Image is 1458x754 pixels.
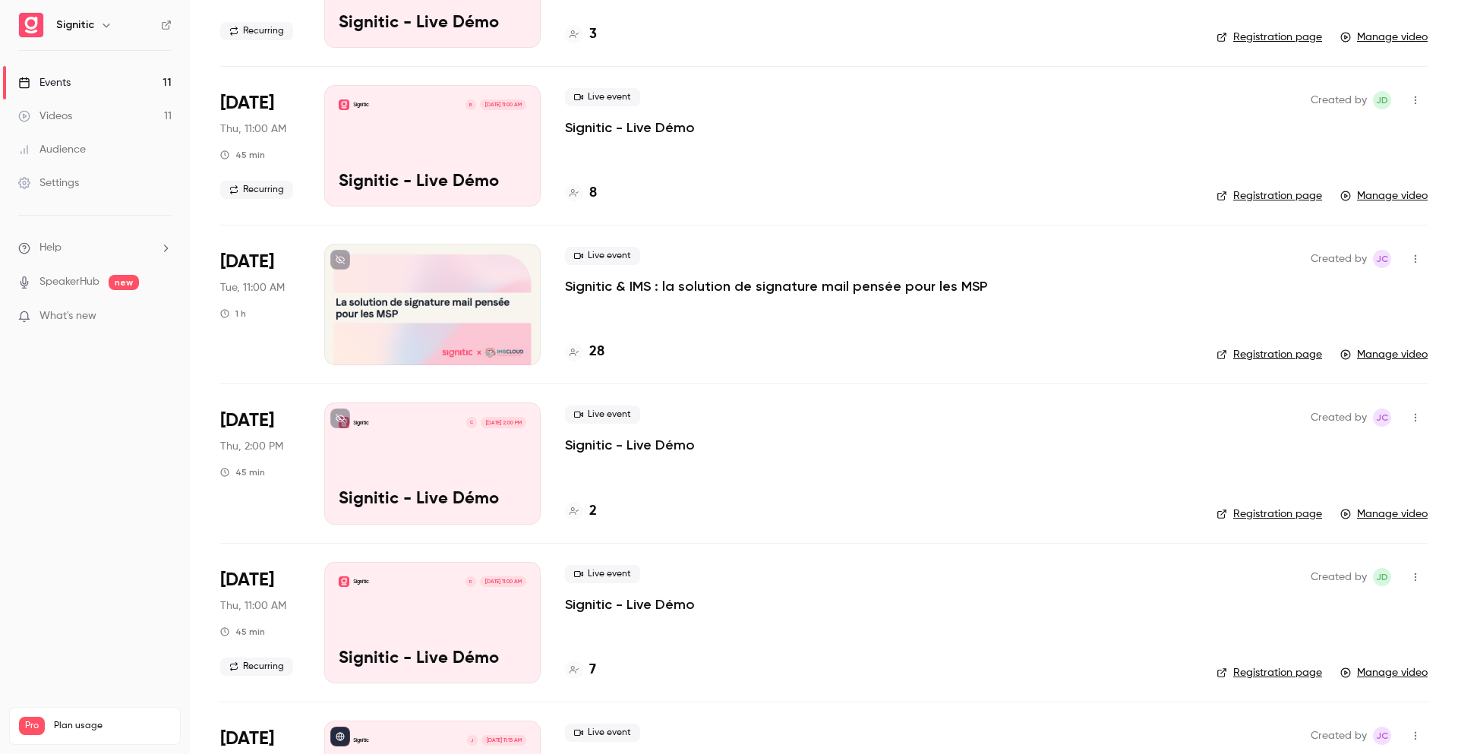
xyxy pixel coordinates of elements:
[565,247,640,265] span: Live event
[1376,409,1388,427] span: JC
[220,568,274,592] span: [DATE]
[1311,250,1367,268] span: Created by
[480,576,525,587] span: [DATE] 11:00 AM
[1217,347,1322,362] a: Registration page
[220,402,300,524] div: Jul 3 Thu, 2:00 PM (Europe/Paris)
[18,142,86,157] div: Audience
[1311,568,1367,586] span: Created by
[589,183,597,203] h4: 8
[220,562,300,683] div: Jun 26 Thu, 11:00 AM (Europe/Paris)
[324,85,541,207] a: Signitic - Live DémoSigniticB[DATE] 11:00 AMSignitic - Live Démo
[18,175,79,191] div: Settings
[465,576,477,588] div: R
[220,280,285,295] span: Tue, 11:00 AM
[565,595,695,614] a: Signitic - Live Démo
[565,436,695,454] a: Signitic - Live Démo
[339,490,526,510] p: Signitic - Live Démo
[565,405,640,424] span: Live event
[565,88,640,106] span: Live event
[220,626,265,638] div: 45 min
[1340,506,1428,522] a: Manage video
[18,240,172,256] li: help-dropdown-opener
[565,277,987,295] a: Signitic & IMS : la solution de signature mail pensée pour les MSP
[19,13,43,37] img: Signitic
[153,310,172,323] iframe: Noticeable Trigger
[353,737,369,744] p: Signitic
[353,419,369,427] p: Signitic
[565,501,597,522] a: 2
[109,275,139,290] span: new
[324,402,541,524] a: Signitic - Live DémoSigniticC[DATE] 2:00 PMSignitic - Live Démo
[339,576,349,587] img: Signitic - Live Démo
[465,416,478,428] div: C
[1373,250,1391,268] span: Julie Camuzet
[220,658,293,676] span: Recurring
[589,342,604,362] h4: 28
[220,85,300,207] div: Jul 10 Thu, 11:00 AM (Europe/Paris)
[465,99,477,111] div: B
[353,578,369,585] p: Signitic
[19,717,45,735] span: Pro
[220,91,274,115] span: [DATE]
[339,172,526,192] p: Signitic - Live Démo
[324,562,541,683] a: Signitic - Live DémoSigniticR[DATE] 11:00 AMSignitic - Live Démo
[1340,347,1428,362] a: Manage video
[1340,665,1428,680] a: Manage video
[1376,727,1388,745] span: JC
[220,121,286,137] span: Thu, 11:00 AM
[1376,91,1388,109] span: JD
[1373,727,1391,745] span: Julie Camuzet
[565,660,596,680] a: 7
[220,181,293,199] span: Recurring
[339,99,349,110] img: Signitic - Live Démo
[56,17,94,33] h6: Signitic
[1311,727,1367,745] span: Created by
[565,118,695,137] a: Signitic - Live Démo
[220,244,300,365] div: Jul 8 Tue, 11:00 AM (Europe/Paris)
[339,14,526,33] p: Signitic - Live Démo
[220,149,265,161] div: 45 min
[339,649,526,669] p: Signitic - Live Démo
[481,417,525,427] span: [DATE] 2:00 PM
[220,727,274,751] span: [DATE]
[565,565,640,583] span: Live event
[565,183,597,203] a: 8
[1340,30,1428,45] a: Manage video
[220,466,265,478] div: 45 min
[220,598,286,614] span: Thu, 11:00 AM
[1376,568,1388,586] span: JD
[1373,568,1391,586] span: Joris Dulac
[220,439,283,454] span: Thu, 2:00 PM
[466,734,478,746] div: J
[220,250,274,274] span: [DATE]
[18,109,72,124] div: Videos
[1311,409,1367,427] span: Created by
[589,24,597,45] h4: 3
[1311,91,1367,109] span: Created by
[54,720,171,732] span: Plan usage
[589,660,596,680] h4: 7
[39,308,96,324] span: What's new
[39,274,99,290] a: SpeakerHub
[353,101,369,109] p: Signitic
[1217,506,1322,522] a: Registration page
[1340,188,1428,203] a: Manage video
[589,501,597,522] h4: 2
[565,342,604,362] a: 28
[480,99,525,110] span: [DATE] 11:00 AM
[1373,409,1391,427] span: Julie Camuzet
[39,240,62,256] span: Help
[1376,250,1388,268] span: JC
[1217,188,1322,203] a: Registration page
[565,24,597,45] a: 3
[1373,91,1391,109] span: Joris Dulac
[220,409,274,433] span: [DATE]
[1217,30,1322,45] a: Registration page
[1217,665,1322,680] a: Registration page
[481,735,525,746] span: [DATE] 11:15 AM
[18,75,71,90] div: Events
